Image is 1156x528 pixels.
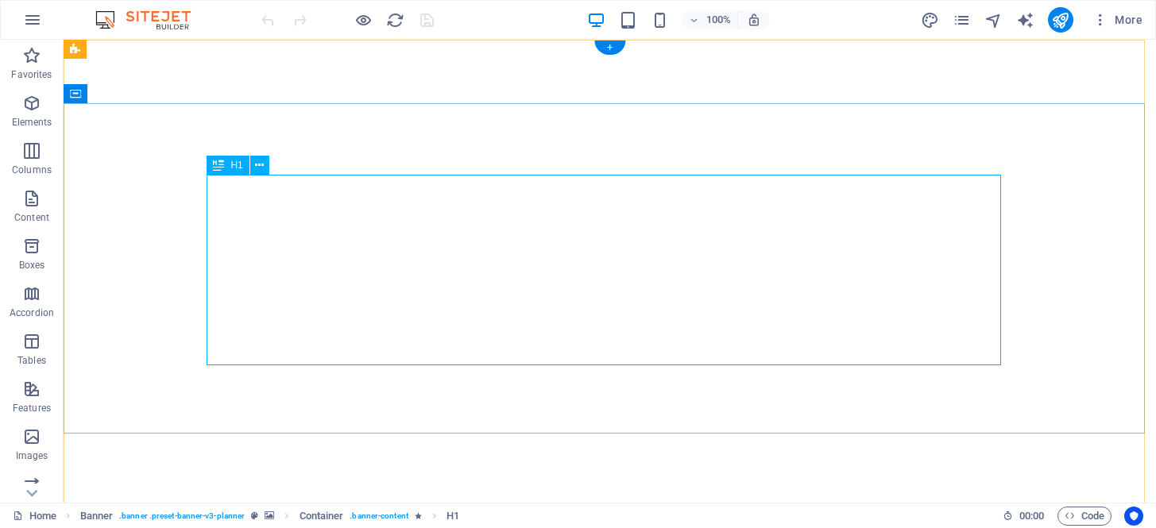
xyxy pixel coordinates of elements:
span: Click to select. Double-click to edit [447,507,459,526]
span: Click to select. Double-click to edit [80,507,114,526]
button: design [921,10,940,29]
p: Columns [12,164,52,176]
button: text_generator [1016,10,1035,29]
i: Reload page [386,11,404,29]
span: H1 [230,160,242,170]
nav: breadcrumb [80,507,460,526]
span: : [1030,510,1033,522]
span: More [1092,12,1142,28]
div: + [594,40,625,55]
button: 100% [682,10,738,29]
span: . banner .preset-banner-v3-planner [119,507,245,526]
button: More [1086,7,1149,33]
p: Tables [17,354,46,367]
p: Images [16,449,48,462]
p: Features [13,402,51,414]
i: Navigator [984,11,1003,29]
h6: 100% [706,10,731,29]
p: Boxes [19,259,45,272]
button: Click here to leave preview mode and continue editing [354,10,373,29]
button: Code [1057,507,1112,526]
i: This element is a customizable preset [251,511,258,520]
i: Design (Ctrl+Alt+Y) [921,11,939,29]
a: Click to cancel selection. Double-click to open Pages [13,507,56,526]
button: Usercentrics [1124,507,1143,526]
i: On resize automatically adjust zoom level to fit chosen device. [747,13,761,27]
i: Publish [1051,11,1069,29]
span: . banner-content [350,507,408,526]
button: reload [385,10,404,29]
span: Click to select. Double-click to edit [300,507,344,526]
p: Favorites [11,68,52,81]
span: Code [1065,507,1104,526]
span: 00 00 [1019,507,1044,526]
i: Pages (Ctrl+Alt+S) [953,11,971,29]
i: AI Writer [1016,11,1034,29]
button: publish [1048,7,1073,33]
button: navigator [984,10,1003,29]
i: Element contains an animation [415,511,422,520]
p: Elements [12,116,52,129]
p: Content [14,211,49,224]
img: Editor Logo [91,10,211,29]
button: pages [953,10,972,29]
p: Accordion [10,306,54,319]
i: This element contains a background [265,511,274,520]
h6: Session time [1003,507,1045,526]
